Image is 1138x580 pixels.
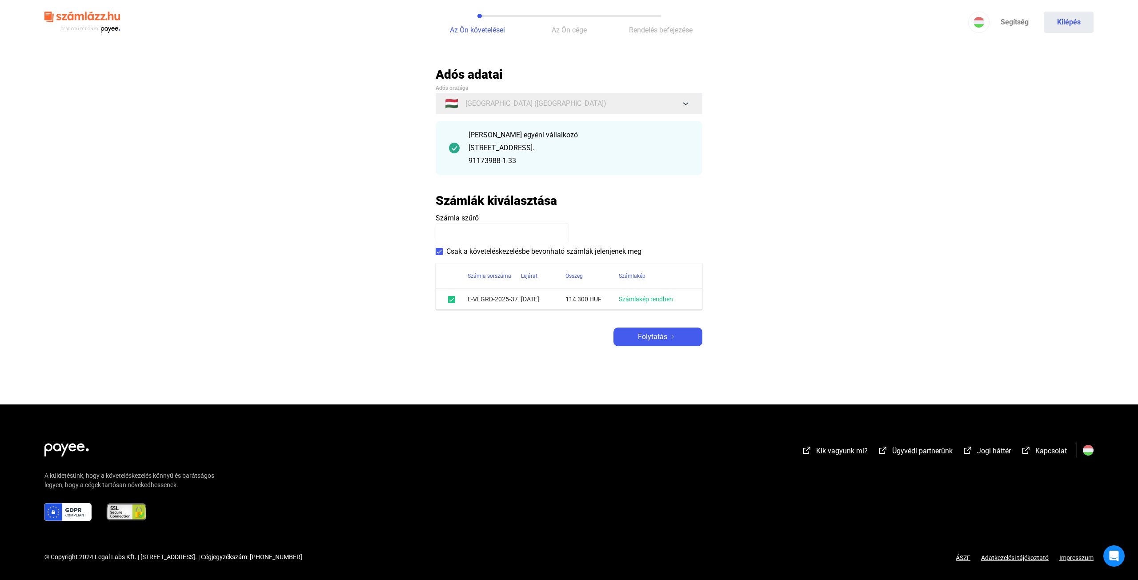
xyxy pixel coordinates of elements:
img: white-payee-white-dot.svg [44,438,89,456]
a: external-link-whiteJogi háttér [962,448,1011,456]
img: szamlazzhu-logo [44,8,120,37]
a: Impresszum [1059,554,1094,561]
div: Számlakép [619,271,645,281]
td: 114 300 HUF [565,288,619,310]
span: Csak a követeléskezelésbe bevonható számlák jelenjenek meg [446,246,641,257]
div: [STREET_ADDRESS]. [469,143,689,153]
img: gdpr [44,503,92,521]
img: external-link-white [1021,446,1031,455]
button: Folytatásarrow-right-white [613,328,702,346]
a: Segítség [990,12,1039,33]
a: Adatkezelési tájékoztató [970,554,1059,561]
span: Az Ön követelései [450,26,505,34]
span: Jogi háttér [977,447,1011,455]
div: Lejárat [521,271,537,281]
div: Összeg [565,271,619,281]
a: Számlakép rendben [619,296,673,303]
img: ssl [106,503,147,521]
div: © Copyright 2024 Legal Labs Kft. | [STREET_ADDRESS]. | Cégjegyzékszám: [PHONE_NUMBER] [44,552,302,562]
a: external-link-whiteKik vagyunk mi? [801,448,868,456]
span: Rendelés befejezése [629,26,693,34]
a: external-link-whiteÜgyvédi partnerünk [878,448,953,456]
div: Számlakép [619,271,692,281]
div: Számla sorszáma [468,271,511,281]
span: Kapcsolat [1035,447,1067,455]
img: checkmark-darker-green-circle [449,143,460,153]
img: external-link-white [801,446,812,455]
div: [PERSON_NAME] egyéni vállalkozó [469,130,689,140]
a: ÁSZF [956,554,970,561]
span: Az Ön cége [552,26,587,34]
span: Folytatás [638,332,667,342]
span: Kik vagyunk mi? [816,447,868,455]
span: [GEOGRAPHIC_DATA] ([GEOGRAPHIC_DATA]) [465,98,606,109]
h2: Számlák kiválasztása [436,193,557,208]
button: 🇭🇺[GEOGRAPHIC_DATA] ([GEOGRAPHIC_DATA]) [436,93,702,114]
div: Lejárat [521,271,565,281]
img: external-link-white [962,446,973,455]
img: HU [974,17,984,28]
div: Open Intercom Messenger [1103,545,1125,567]
img: arrow-right-white [667,335,678,339]
img: external-link-white [878,446,888,455]
div: 91173988-1-33 [469,156,689,166]
span: 🇭🇺 [445,98,458,109]
div: Összeg [565,271,583,281]
td: [DATE] [521,288,565,310]
button: Kilépés [1044,12,1094,33]
a: external-link-whiteKapcsolat [1021,448,1067,456]
img: HU.svg [1083,445,1094,456]
td: E-VLGRD-2025-37 [468,288,521,310]
h2: Adós adatai [436,67,702,82]
div: Számla sorszáma [468,271,521,281]
span: Számla szűrő [436,214,479,222]
span: Adós országa [436,85,468,91]
button: HU [968,12,990,33]
span: Ügyvédi partnerünk [892,447,953,455]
